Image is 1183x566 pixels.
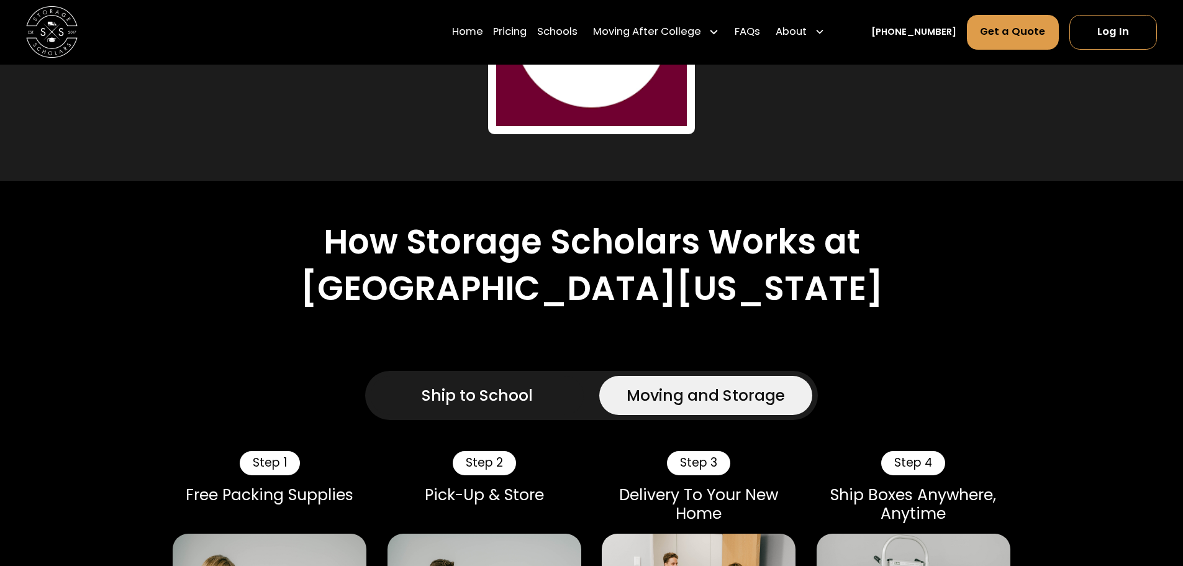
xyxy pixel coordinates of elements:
[493,14,527,50] a: Pricing
[871,25,956,39] a: [PHONE_NUMBER]
[240,451,300,475] div: Step 1
[301,268,883,309] h2: [GEOGRAPHIC_DATA][US_STATE]
[967,15,1059,50] a: Get a Quote
[453,451,516,475] div: Step 2
[388,486,581,504] div: Pick-Up & Store
[667,451,730,475] div: Step 3
[324,222,860,262] h2: How Storage Scholars Works at
[776,25,807,40] div: About
[422,384,533,407] div: Ship to School
[588,14,725,50] div: Moving After College
[452,14,483,50] a: Home
[735,14,760,50] a: FAQs
[537,14,578,50] a: Schools
[771,14,830,50] div: About
[817,486,1010,523] div: Ship Boxes Anywhere, Anytime
[881,451,945,475] div: Step 4
[627,384,785,407] div: Moving and Storage
[26,6,78,58] img: Storage Scholars main logo
[602,486,795,523] div: Delivery To Your New Home
[1069,15,1157,50] a: Log In
[593,25,701,40] div: Moving After College
[173,486,366,504] div: Free Packing Supplies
